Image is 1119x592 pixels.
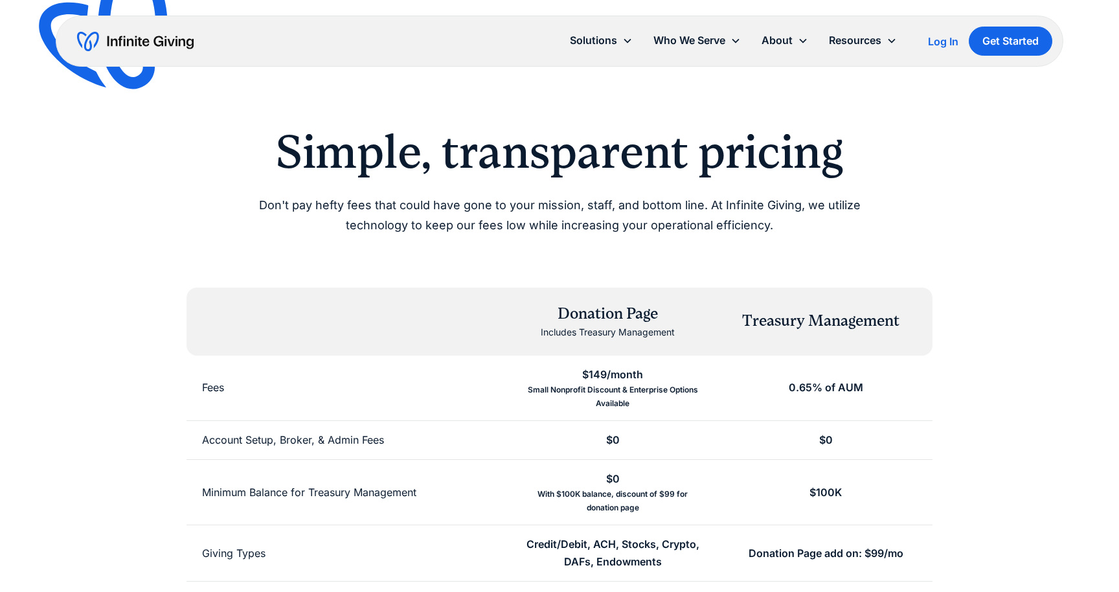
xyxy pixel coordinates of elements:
[969,27,1052,56] a: Get Started
[202,545,266,562] div: Giving Types
[559,27,643,54] div: Solutions
[789,379,863,396] div: 0.65% of AUM
[643,27,751,54] div: Who We Serve
[228,124,891,180] h2: Simple, transparent pricing
[762,32,793,49] div: About
[202,431,384,449] div: Account Setup, Broker, & Admin Fees
[228,196,891,235] p: Don't pay hefty fees that could have gone to your mission, staff, and bottom line. At Infinite Gi...
[570,32,617,49] div: Solutions
[582,366,643,383] div: $149/month
[829,32,881,49] div: Resources
[606,431,620,449] div: $0
[809,484,842,501] div: $100K
[522,383,704,410] div: Small Nonprofit Discount & Enterprise Options Available
[653,32,725,49] div: Who We Serve
[751,27,819,54] div: About
[606,470,620,488] div: $0
[77,31,194,52] a: home
[522,488,704,514] div: With $100K balance, discount of $99 for donation page
[522,536,704,571] div: Credit/Debit, ACH, Stocks, Crypto, DAFs, Endowments
[928,36,958,47] div: Log In
[202,379,224,396] div: Fees
[742,310,899,332] div: Treasury Management
[541,303,675,325] div: Donation Page
[202,484,416,501] div: Minimum Balance for Treasury Management
[819,431,833,449] div: $0
[928,34,958,49] a: Log In
[749,545,903,562] div: Donation Page add on: $99/mo
[541,324,675,340] div: Includes Treasury Management
[819,27,907,54] div: Resources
